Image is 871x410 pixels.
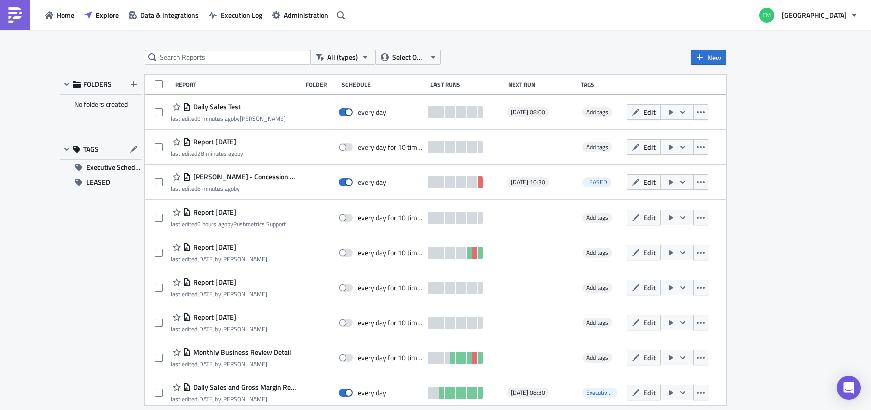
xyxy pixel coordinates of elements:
time: 2025-08-25T19:22:55Z [197,114,234,123]
span: LEASED [582,177,611,187]
button: Edit [627,280,661,295]
input: Search Reports [145,50,310,65]
button: Edit [627,245,661,260]
span: Edit [643,177,656,187]
span: Edit [643,387,656,398]
img: PushMetrics [7,7,23,23]
div: every day [358,178,386,187]
div: Open Intercom Messenger [837,376,861,400]
div: Next Run [508,81,576,88]
time: 2025-08-25T13:16:26Z [197,219,227,229]
span: Edit [643,352,656,363]
div: Last Runs [430,81,504,88]
span: Add tags [582,318,612,328]
div: every day [358,388,386,397]
span: Add tags [586,283,608,292]
span: [DATE] 10:30 [511,178,545,186]
span: Home [57,10,74,20]
span: Executive Schedule [586,388,634,397]
div: last edited by [PERSON_NAME] [171,395,297,403]
button: Home [40,7,79,23]
div: Tags [581,81,622,88]
div: last edited by [PERSON_NAME] [171,290,267,298]
div: every day for 10 times [358,353,423,362]
div: every day for 10 times [358,283,423,292]
div: last edited by [PERSON_NAME] [171,255,267,263]
span: [GEOGRAPHIC_DATA] [782,10,847,20]
button: Edit [627,174,661,190]
button: Select Owner [375,50,441,65]
span: [DATE] 08:00 [511,108,545,116]
span: Add tags [586,142,608,152]
span: Add tags [582,213,612,223]
span: Executive Schedule [86,160,142,175]
span: LEASED [86,175,110,190]
time: 2025-08-19T18:39:22Z [197,394,215,404]
div: every day for 10 times [358,213,423,222]
div: every day for 10 times [358,143,423,152]
span: Explore [96,10,119,20]
time: 2025-08-25T19:23:16Z [197,184,234,193]
button: [GEOGRAPHIC_DATA] [753,4,863,26]
span: All (types) [327,52,358,63]
span: Add tags [586,248,608,257]
span: Add tags [586,213,608,222]
span: Add tags [582,142,612,152]
span: Add tags [582,107,612,117]
button: All (types) [310,50,375,65]
button: Edit [627,315,661,330]
span: Report 2025-08-25 [191,208,236,217]
div: last edited by [PERSON_NAME] [171,325,267,333]
span: Add tags [582,353,612,363]
span: Edit [643,142,656,152]
span: Report 2025-08-20 [191,313,236,322]
span: [DATE] 08:30 [511,389,545,397]
span: Report 2025-08-20 [191,243,236,252]
span: Execution Log [221,10,262,20]
button: Execution Log [204,7,267,23]
div: last edited by [171,150,243,157]
span: LEASED [586,177,607,187]
span: Monthly Business Review Detail [191,348,291,357]
span: Edit [643,107,656,117]
button: Edit [627,385,661,400]
span: Daily Sales Test [191,102,241,111]
time: 2025-08-20T16:29:58Z [197,289,215,299]
button: Data & Integrations [124,7,204,23]
span: Report 2025-08-25 [191,137,236,146]
time: 2025-08-20T15:46:06Z [197,359,215,369]
span: Edit [643,212,656,223]
button: Executive Schedule [60,160,142,175]
span: Add tags [586,353,608,362]
button: Edit [627,210,661,225]
button: Edit [627,139,661,155]
div: No folders created [60,95,142,114]
div: Report [175,81,301,88]
span: FOLDERS [83,80,112,89]
button: Administration [267,7,333,23]
span: Daily Sales and Gross Margin Report [191,383,297,392]
time: 2025-08-22T14:13:30Z [197,324,215,334]
button: Explore [79,7,124,23]
div: last edited by [PERSON_NAME] [171,115,286,122]
span: Add tags [586,318,608,327]
img: Avatar [758,7,775,24]
span: Add tags [586,107,608,117]
span: New [707,52,721,63]
div: last edited by [PERSON_NAME] [171,360,291,368]
div: Schedule [342,81,425,88]
span: Add tags [582,248,612,258]
button: LEASED [60,175,142,190]
button: New [691,50,726,65]
span: Report 2025-08-20 [191,278,236,287]
span: AKRIS - Concession Dashboard [191,172,297,181]
div: Folder [306,81,337,88]
span: Edit [643,247,656,258]
span: Administration [284,10,328,20]
div: last edited by [171,185,297,192]
span: Data & Integrations [140,10,199,20]
div: every day [358,108,386,117]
